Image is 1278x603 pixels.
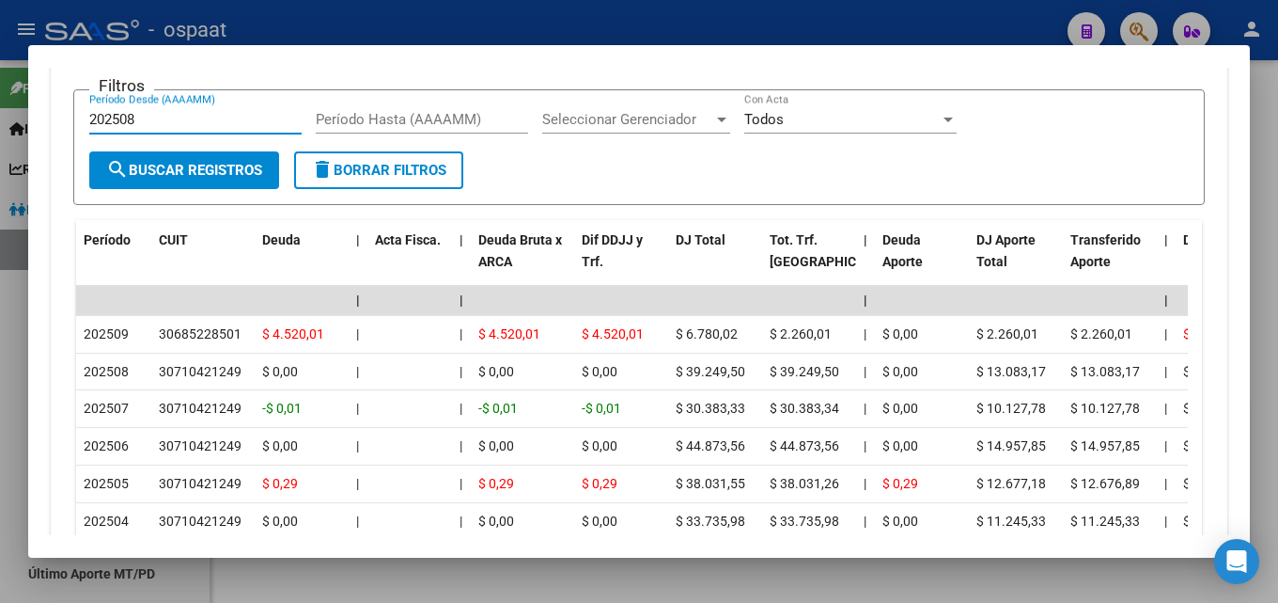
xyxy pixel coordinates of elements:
[770,364,839,379] span: $ 39.249,50
[676,364,745,379] span: $ 39.249,50
[106,162,262,179] span: Buscar Registros
[151,220,255,303] datatable-header-cell: CUIT
[676,514,745,529] span: $ 33.735,98
[349,220,367,303] datatable-header-cell: |
[478,364,514,379] span: $ 0,00
[460,232,463,247] span: |
[460,401,462,416] span: |
[864,293,867,308] span: |
[582,232,643,269] span: Dif DDJJ y Trf.
[582,476,617,491] span: $ 0,29
[1164,476,1167,491] span: |
[864,401,866,416] span: |
[976,364,1046,379] span: $ 13.083,17
[882,514,918,529] span: $ 0,00
[262,438,298,453] span: $ 0,00
[460,364,462,379] span: |
[864,364,866,379] span: |
[262,232,301,247] span: Deuda
[976,438,1046,453] span: $ 14.957,85
[882,438,918,453] span: $ 0,00
[84,401,129,416] span: 202507
[1164,438,1167,453] span: |
[864,438,866,453] span: |
[976,476,1046,491] span: $ 12.677,18
[1063,220,1157,303] datatable-header-cell: Transferido Aporte
[882,232,923,269] span: Deuda Aporte
[478,438,514,453] span: $ 0,00
[976,514,1046,529] span: $ 11.245,33
[159,361,242,383] div: 30710421249
[375,232,441,247] span: Acta Fisca.
[1183,401,1219,416] span: $ 0,00
[1164,326,1167,341] span: |
[356,364,359,379] span: |
[1183,476,1219,491] span: $ 0,00
[1176,220,1270,303] datatable-header-cell: Deuda Contr.
[864,232,867,247] span: |
[262,401,302,416] span: -$ 0,01
[542,111,713,128] span: Seleccionar Gerenciador
[770,514,839,529] span: $ 33.735,98
[582,326,644,341] span: $ 4.520,01
[106,158,129,181] mat-icon: search
[478,232,562,269] span: Deuda Bruta x ARCA
[1070,364,1140,379] span: $ 13.083,17
[875,220,969,303] datatable-header-cell: Deuda Aporte
[1070,232,1141,269] span: Transferido Aporte
[864,326,866,341] span: |
[478,401,518,416] span: -$ 0,01
[770,232,897,269] span: Tot. Trf. [GEOGRAPHIC_DATA]
[356,293,360,308] span: |
[460,326,462,341] span: |
[1070,476,1140,491] span: $ 12.676,89
[460,438,462,453] span: |
[356,326,359,341] span: |
[1164,401,1167,416] span: |
[294,151,463,189] button: Borrar Filtros
[770,476,839,491] span: $ 38.031,26
[311,158,334,181] mat-icon: delete
[1164,364,1167,379] span: |
[582,438,617,453] span: $ 0,00
[84,438,129,453] span: 202506
[1070,401,1140,416] span: $ 10.127,78
[255,220,349,303] datatable-header-cell: Deuda
[84,232,131,247] span: Período
[676,232,725,247] span: DJ Total
[882,326,918,341] span: $ 0,00
[262,326,324,341] span: $ 4.520,01
[1183,364,1219,379] span: $ 0,00
[1214,539,1259,584] div: Open Intercom Messenger
[89,151,279,189] button: Buscar Registros
[770,401,839,416] span: $ 30.383,34
[676,476,745,491] span: $ 38.031,55
[676,401,745,416] span: $ 30.383,33
[976,326,1038,341] span: $ 2.260,01
[882,476,918,491] span: $ 0,29
[668,220,762,303] datatable-header-cell: DJ Total
[159,436,242,457] div: 30710421249
[864,514,866,529] span: |
[356,232,360,247] span: |
[159,398,242,420] div: 30710421249
[159,324,242,345] div: 30685228501
[1157,220,1176,303] datatable-header-cell: |
[471,220,574,303] datatable-header-cell: Deuda Bruta x ARCA
[582,364,617,379] span: $ 0,00
[1070,514,1140,529] span: $ 11.245,33
[770,326,832,341] span: $ 2.260,01
[1070,438,1140,453] span: $ 14.957,85
[969,220,1063,303] datatable-header-cell: DJ Aporte Total
[452,220,471,303] datatable-header-cell: |
[356,514,359,529] span: |
[676,326,738,341] span: $ 6.780,02
[762,220,856,303] datatable-header-cell: Tot. Trf. Bruto
[84,364,129,379] span: 202508
[76,220,151,303] datatable-header-cell: Período
[159,232,188,247] span: CUIT
[478,514,514,529] span: $ 0,00
[262,364,298,379] span: $ 0,00
[460,293,463,308] span: |
[1183,438,1219,453] span: $ 0,00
